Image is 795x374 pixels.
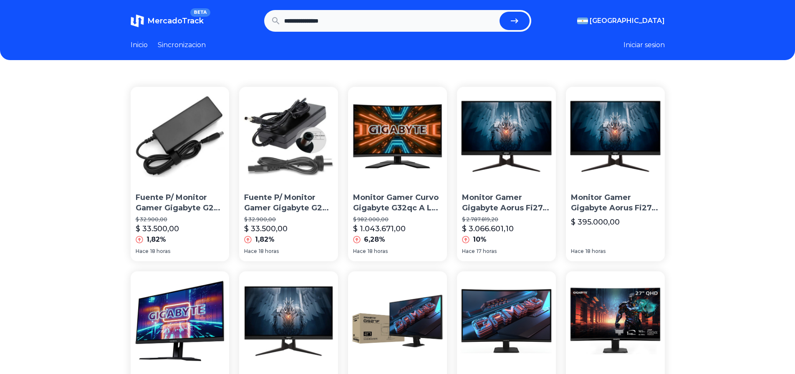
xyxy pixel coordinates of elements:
[457,87,556,186] img: Monitor Gamer Gigabyte Aorus Fi27q Lcd 27 Negro 100v/240v
[457,87,556,261] a: Monitor Gamer Gigabyte Aorus Fi27q Lcd 27 Negro 100v/240vMonitor Gamer Gigabyte Aorus Fi27q Lcd 2...
[457,271,556,370] img: Monitor Gamer Gigabyte Gs32qc 32 Qhd Va Curvo 165hz 1ms 1
[623,40,665,50] button: Iniciar sesion
[136,216,225,223] p: $ 32.900,00
[136,248,149,255] span: Hace
[147,16,204,25] span: MercadoTrack
[131,40,148,50] a: Inicio
[368,248,388,255] span: 18 horas
[571,192,660,213] p: Monitor Gamer Gigabyte Aorus Fi27q Lcd 27 Negro 100v/240v
[590,16,665,26] span: [GEOGRAPHIC_DATA]
[462,216,551,223] p: $ 2.787.819,20
[348,271,447,370] img: Monitor Gamer Gigabyte Gs27f Full Hd Ips 165hz 1ms Hdmi Dp
[136,192,225,213] p: Fuente P/ Monitor Gamer Gigabyte G27f G27q 19v 3.42a
[131,14,204,28] a: MercadoTrackBETA
[239,87,338,261] a: Fuente P/ Monitor Gamer Gigabyte G27f G27q 19v 3.42a 65wFuente P/ Monitor Gamer Gigabyte G27f G27...
[146,235,166,245] p: 1,82%
[150,248,170,255] span: 18 horas
[158,40,206,50] a: Sincronizacion
[566,87,665,261] a: Monitor Gamer Gigabyte Aorus Fi27q Lcd 27 Negro 100v/240vMonitor Gamer Gigabyte Aorus Fi27q Lcd 2...
[244,223,288,235] p: $ 33.500,00
[353,248,366,255] span: Hace
[131,87,230,261] a: Fuente P/ Monitor Gamer Gigabyte G27f G27q 19v 3.42aFuente P/ Monitor Gamer Gigabyte G27f G27q 19...
[364,235,385,245] p: 6,28%
[131,271,230,370] img: Monitor Gamer 27 Gigabyte 240hz 1ms Ips M27qx
[462,248,475,255] span: Hace
[239,87,338,186] img: Fuente P/ Monitor Gamer Gigabyte G27f G27q 19v 3.42a 65w
[131,87,230,186] img: Fuente P/ Monitor Gamer Gigabyte G27f G27q 19v 3.42a
[571,248,584,255] span: Hace
[136,223,179,235] p: $ 33.500,00
[244,216,333,223] p: $ 32.900,00
[244,192,333,213] p: Fuente P/ Monitor Gamer Gigabyte G27f G27q 19v 3.42a 65w
[348,87,447,186] img: Monitor Gamer Curvo Gigabyte G32qc A Lcd 31.5 Negro 100v/240v
[353,216,442,223] p: $ 982.000,00
[131,14,144,28] img: MercadoTrack
[353,223,406,235] p: $ 1.043.671,00
[353,192,442,213] p: Monitor Gamer Curvo Gigabyte G32qc A Lcd 31.5 Negro 100v/240v
[244,248,257,255] span: Hace
[462,223,514,235] p: $ 3.066.601,10
[566,87,665,186] img: Monitor Gamer Gigabyte Aorus Fi27q Lcd 27 Negro 100v/240v
[566,271,665,370] img: Gigabyte Gs27qc 27 165hz 1440p Monitor Curvo Para Juegos, X
[190,8,210,17] span: BETA
[586,248,606,255] span: 18 horas
[255,235,275,245] p: 1,82%
[462,192,551,213] p: Monitor Gamer Gigabyte Aorus Fi27q Lcd 27 Negro 100v/240v
[571,216,620,228] p: $ 395.000,00
[473,235,487,245] p: 10%
[239,271,338,370] img: Monitor Gamer Gigabyte Aorus 27 Fi27q Qhd Ips 165hz 1ms
[477,248,497,255] span: 17 horas
[348,87,447,261] a: Monitor Gamer Curvo Gigabyte G32qc A Lcd 31.5 Negro 100v/240vMonitor Gamer Curvo Gigabyte G32qc A...
[577,16,665,26] button: [GEOGRAPHIC_DATA]
[259,248,279,255] span: 18 horas
[577,18,588,24] img: Argentina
